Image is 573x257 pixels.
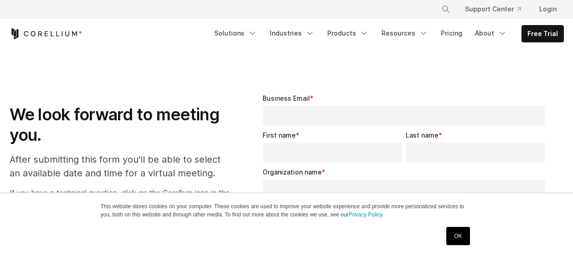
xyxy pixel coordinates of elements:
[406,131,439,139] span: Last name
[532,1,564,17] a: Login
[376,25,434,41] a: Resources
[209,25,263,41] a: Solutions
[458,1,528,17] a: Support Center
[209,25,564,42] div: Navigation Menu
[438,1,454,17] button: Search
[470,25,512,41] a: About
[263,131,296,139] span: First name
[264,25,320,41] a: Industries
[10,187,230,209] p: If you have a technical question, click on the Corellium icon in the lower right to chat live wit...
[435,25,468,41] a: Pricing
[101,202,473,219] p: This website stores cookies on your computer. These cookies are used to improve your website expe...
[263,168,322,176] span: Organization name
[322,25,374,41] a: Products
[522,26,563,42] a: Free Trial
[10,104,230,145] h1: We look forward to meeting you.
[430,1,564,17] div: Navigation Menu
[263,94,310,102] span: Business Email
[446,227,470,245] a: OK
[10,153,230,180] p: After submitting this form you'll be able to select an available date and time for a virtual meet...
[10,28,82,39] a: Corellium Home
[349,211,384,218] a: Privacy Policy.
